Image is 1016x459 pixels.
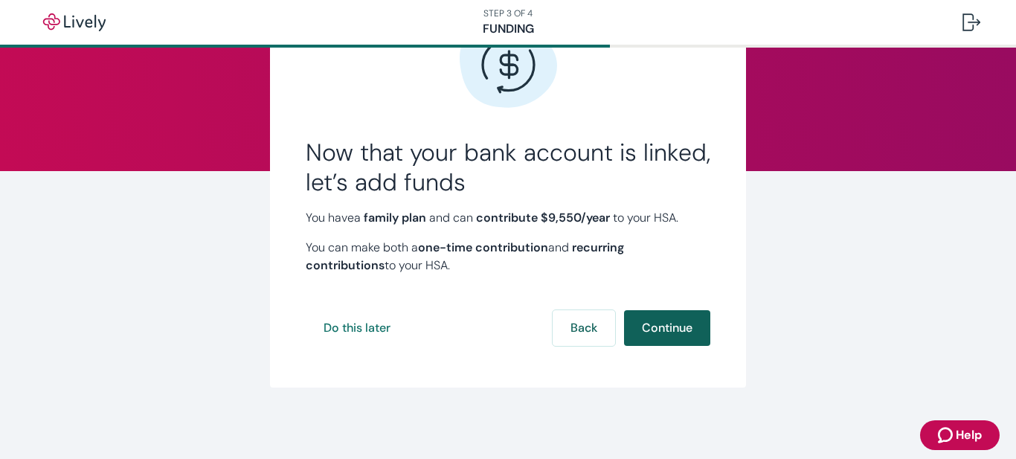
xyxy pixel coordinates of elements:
[306,239,710,275] p: You can make both a and to your HSA.
[956,426,982,444] span: Help
[938,426,956,444] svg: Zendesk support icon
[624,310,710,346] button: Continue
[476,210,610,225] strong: contribute $9,550 /year
[306,240,624,273] strong: recurring contributions
[951,4,992,40] button: Log out
[33,13,116,31] img: Lively
[306,138,710,197] h2: Now that your bank account is linked, let’s add funds
[364,210,426,225] strong: family plan
[920,420,1000,450] button: Zendesk support iconHelp
[306,209,710,227] p: You have a and can to your HSA.
[306,310,408,346] button: Do this later
[418,240,548,255] strong: one-time contribution
[553,310,615,346] button: Back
